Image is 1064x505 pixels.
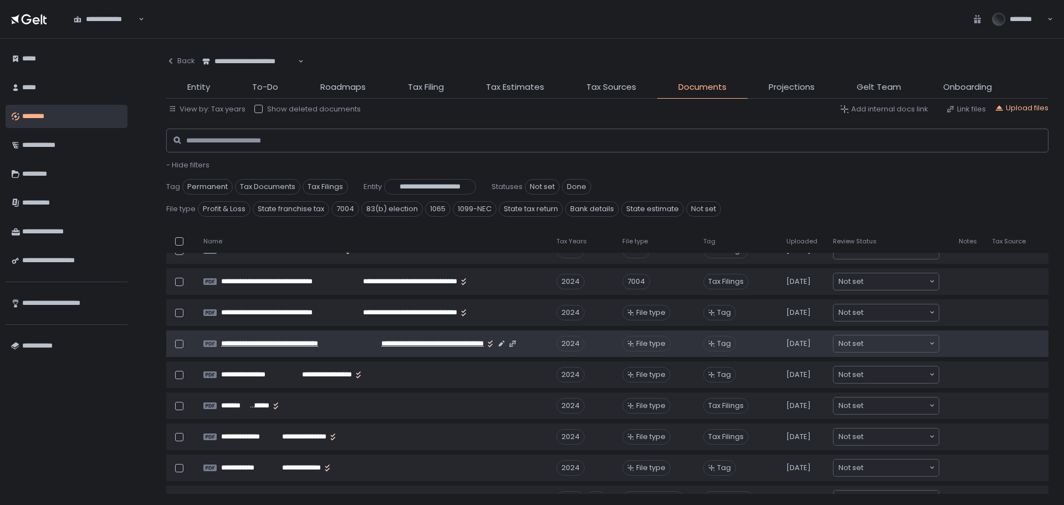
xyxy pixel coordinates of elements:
[838,462,863,473] span: Not set
[769,81,815,94] span: Projections
[187,81,210,94] span: Entity
[425,201,451,217] span: 1065
[717,339,731,349] span: Tag
[863,493,928,504] input: Search for option
[833,273,939,290] div: Search for option
[786,401,811,411] span: [DATE]
[492,182,523,192] span: Statuses
[556,274,585,289] div: 2024
[636,432,666,442] span: File type
[556,429,585,445] div: 2024
[636,401,666,411] span: File type
[833,366,939,383] div: Search for option
[863,400,928,411] input: Search for option
[703,429,749,445] span: Tax Filings
[703,274,749,289] span: Tax Filings
[565,201,619,217] span: Bank details
[863,462,928,473] input: Search for option
[556,305,585,320] div: 2024
[203,237,222,246] span: Name
[786,277,811,287] span: [DATE]
[992,237,1026,246] span: Tax Source
[833,335,939,352] div: Search for option
[946,104,986,114] button: Link files
[863,369,928,380] input: Search for option
[361,201,423,217] span: 83(b) election
[166,160,209,170] button: - Hide filters
[786,339,811,349] span: [DATE]
[786,308,811,318] span: [DATE]
[556,237,587,246] span: Tax Years
[621,201,684,217] span: State estimate
[838,338,863,349] span: Not set
[717,370,731,380] span: Tag
[166,50,195,72] button: Back
[863,338,928,349] input: Search for option
[320,81,366,94] span: Roadmaps
[838,431,863,442] span: Not set
[636,308,666,318] span: File type
[959,237,977,246] span: Notes
[863,431,928,442] input: Search for option
[453,201,497,217] span: 1099-NEC
[838,493,863,504] span: Not set
[943,81,992,94] span: Onboarding
[486,81,544,94] span: Tax Estimates
[525,179,560,195] span: Not set
[252,81,278,94] span: To-Do
[303,179,348,195] span: Tax Filings
[703,237,715,246] span: Tag
[195,50,304,73] div: Search for option
[622,237,648,246] span: File type
[838,307,863,318] span: Not set
[556,367,585,382] div: 2024
[833,429,939,445] div: Search for option
[786,432,811,442] span: [DATE]
[833,304,939,321] div: Search for option
[857,81,901,94] span: Gelt Team
[840,104,928,114] button: Add internal docs link
[586,81,636,94] span: Tax Sources
[678,81,727,94] span: Documents
[833,397,939,414] div: Search for option
[703,398,749,414] span: Tax Filings
[364,182,382,192] span: Entity
[686,201,721,217] span: Not set
[838,369,863,380] span: Not set
[636,370,666,380] span: File type
[166,182,180,192] span: Tag
[198,201,250,217] span: Profit & Loss
[786,370,811,380] span: [DATE]
[786,237,817,246] span: Uploaded
[838,400,863,411] span: Not set
[66,8,144,31] div: Search for option
[622,274,650,289] div: 7004
[331,201,359,217] span: 7004
[636,339,666,349] span: File type
[786,463,811,473] span: [DATE]
[253,201,329,217] span: State franchise tax
[499,201,563,217] span: State tax return
[717,463,731,473] span: Tag
[556,398,585,414] div: 2024
[556,460,585,476] div: 2024
[863,276,928,287] input: Search for option
[833,237,877,246] span: Review Status
[296,56,297,67] input: Search for option
[235,179,300,195] span: Tax Documents
[995,103,1048,113] button: Upload files
[717,308,731,318] span: Tag
[556,336,585,351] div: 2024
[408,81,444,94] span: Tax Filing
[166,204,196,214] span: File type
[838,276,863,287] span: Not set
[863,307,928,318] input: Search for option
[166,56,195,66] div: Back
[168,104,245,114] button: View by: Tax years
